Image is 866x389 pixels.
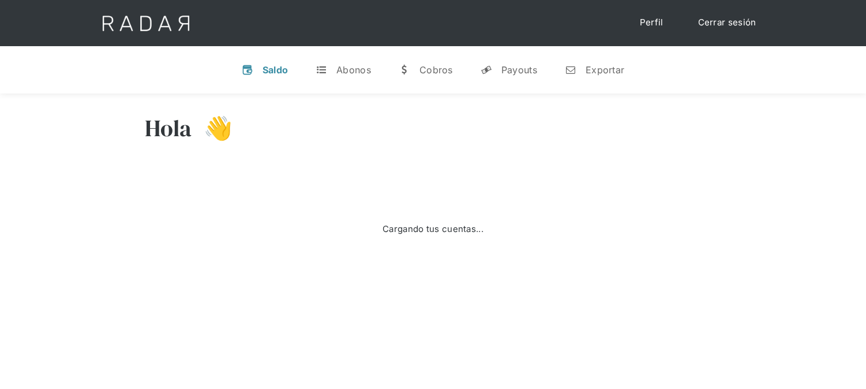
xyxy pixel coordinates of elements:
[336,64,371,76] div: Abonos
[565,64,576,76] div: n
[316,64,327,76] div: t
[481,64,492,76] div: y
[687,12,768,34] a: Cerrar sesión
[399,64,410,76] div: w
[586,64,624,76] div: Exportar
[263,64,288,76] div: Saldo
[192,114,233,143] h3: 👋
[419,64,453,76] div: Cobros
[145,114,192,143] h3: Hola
[501,64,537,76] div: Payouts
[383,223,483,236] div: Cargando tus cuentas...
[242,64,253,76] div: v
[628,12,675,34] a: Perfil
